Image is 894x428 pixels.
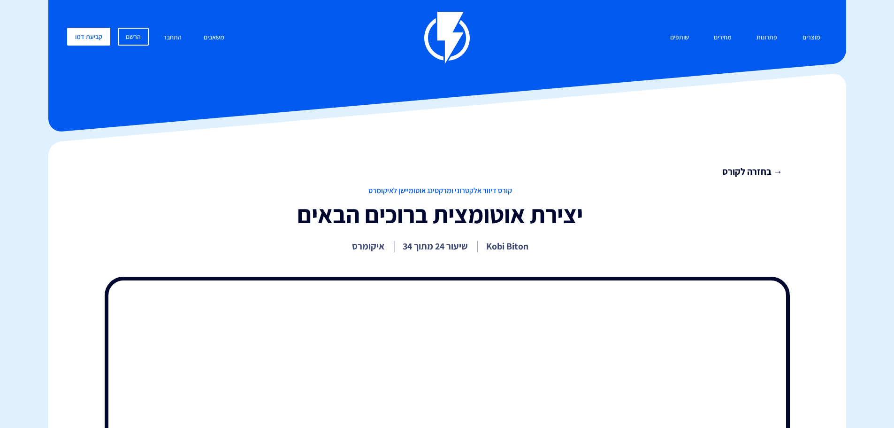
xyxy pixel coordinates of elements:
[403,240,468,253] p: שיעור 24 מתוך 34
[156,28,189,48] a: התחבר
[795,28,827,48] a: מוצרים
[352,240,384,253] p: איקומרס
[98,186,783,196] span: קורס דיוור אלקטרוני ומרקטינג אוטומיישן לאיקומרס
[486,240,528,253] p: Kobi Biton
[118,28,149,46] a: הרשם
[749,28,784,48] a: פתרונות
[67,28,110,46] a: קביעת דמו
[663,28,696,48] a: שותפים
[197,28,231,48] a: משאבים
[98,201,783,228] h1: יצירת אוטומצית ברוכים הבאים
[476,238,479,253] i: |
[393,238,396,253] i: |
[707,28,739,48] a: מחירים
[98,165,783,179] a: → בחזרה לקורס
